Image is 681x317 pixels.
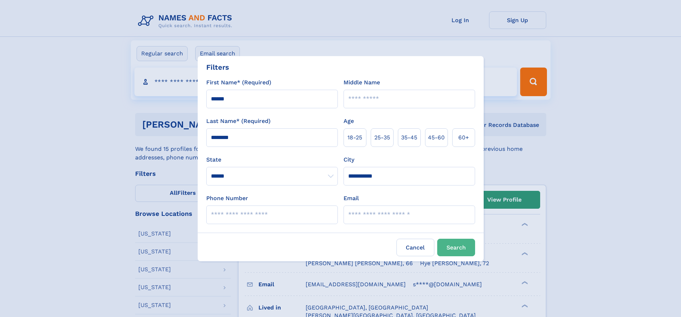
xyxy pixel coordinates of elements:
[344,117,354,125] label: Age
[437,239,475,256] button: Search
[206,117,271,125] label: Last Name* (Required)
[428,133,445,142] span: 45‑60
[206,155,338,164] label: State
[344,78,380,87] label: Middle Name
[206,62,229,73] div: Filters
[396,239,434,256] label: Cancel
[206,78,271,87] label: First Name* (Required)
[374,133,390,142] span: 25‑35
[344,155,354,164] label: City
[347,133,362,142] span: 18‑25
[344,194,359,203] label: Email
[206,194,248,203] label: Phone Number
[401,133,417,142] span: 35‑45
[458,133,469,142] span: 60+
